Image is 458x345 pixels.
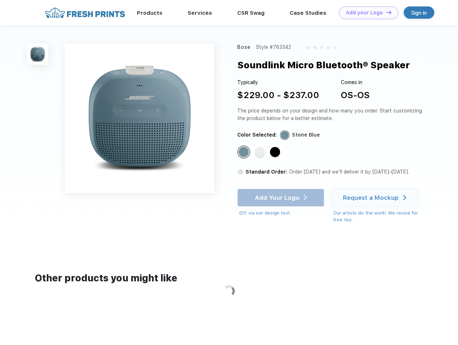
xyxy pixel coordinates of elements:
[237,58,410,72] div: Soundlink Micro Bluetooth® Speaker
[333,210,425,224] div: Our artists do the work! We revise for free too.
[320,45,324,50] img: gray_star.svg
[237,79,319,86] div: Typically
[256,43,291,51] div: Style #783342
[35,271,423,285] div: Other products you might like
[326,45,330,50] img: gray_star.svg
[270,147,280,157] div: Black
[333,45,337,50] img: gray_star.svg
[341,79,370,86] div: Comes in
[65,43,214,193] img: func=resize&h=640
[289,169,409,175] span: Order [DATE] and we’ll deliver it by [DATE]–[DATE].
[137,10,162,16] a: Products
[188,10,212,16] a: Services
[43,6,127,19] img: fo%20logo%202.webp
[341,89,370,102] div: OS-OS
[237,131,277,139] div: Color Selected:
[404,6,434,19] a: Sign in
[27,43,48,65] img: func=resize&h=100
[237,10,265,16] a: CSR Swag
[237,43,251,51] div: Bose
[411,9,427,17] div: Sign in
[313,45,317,50] img: gray_star.svg
[239,147,249,157] div: Stone Blue
[292,131,320,139] div: Stone Blue
[246,169,287,175] span: Standard Order:
[343,194,399,201] div: Request a Mockup
[239,210,324,217] div: DIY via our design tool.
[237,89,319,102] div: $229.00 - $237.00
[306,45,311,50] img: gray_star.svg
[346,10,383,16] div: Add your Logo
[237,169,244,175] img: standard order
[255,147,265,157] div: White Smoke
[386,10,391,14] img: DT
[237,107,425,122] div: The price depends on your design and how many you order. Start customizing the product below for ...
[403,195,406,200] img: white arrow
